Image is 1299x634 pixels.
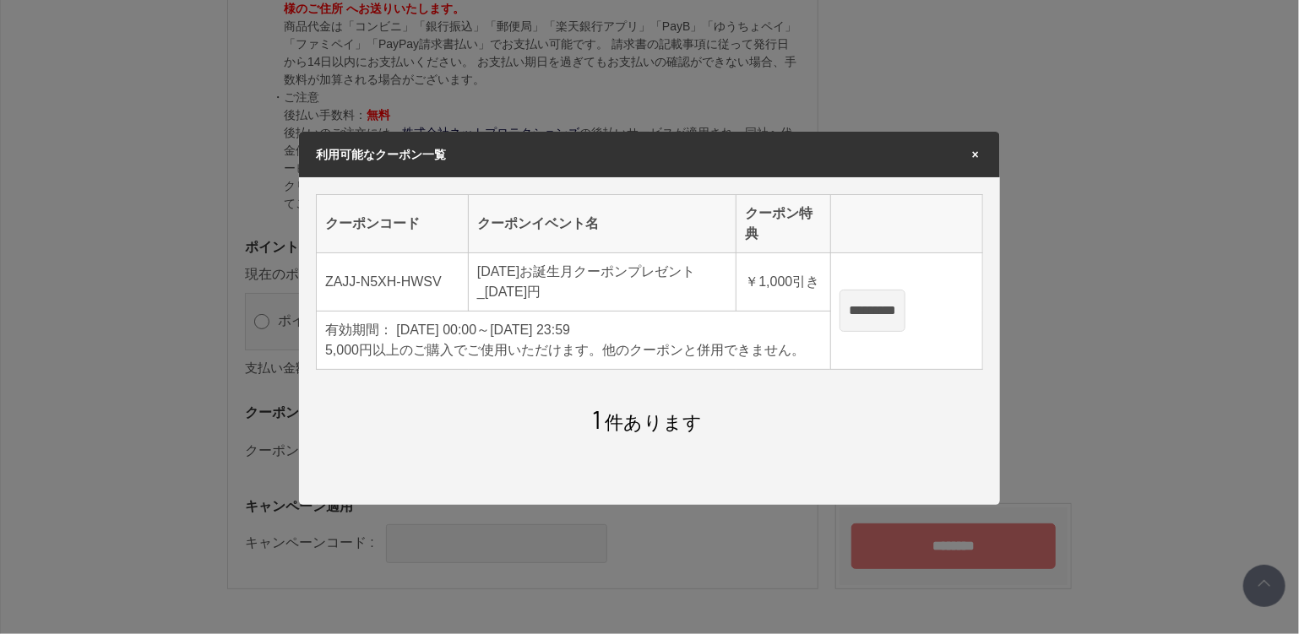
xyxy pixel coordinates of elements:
[736,194,831,252] th: クーポン特典
[316,148,446,161] span: 利用可能なクーポン一覧
[745,274,792,289] span: ￥1,000
[325,322,393,337] span: 有効期間：
[396,322,570,337] span: [DATE] 00:00～[DATE] 23:59
[317,194,469,252] th: クーポンコード
[736,252,831,311] td: 引き
[325,340,822,360] div: 5,000円以上のご購入でご使用いただけます。他のクーポンと併用できません。
[968,149,983,160] span: ×
[469,194,736,252] th: クーポンイベント名
[469,252,736,311] td: [DATE]お誕生月クーポンプレゼント_[DATE]円
[592,412,703,433] span: 件あります
[317,252,469,311] td: ZAJJ-N5XH-HWSV
[592,404,601,434] span: 1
